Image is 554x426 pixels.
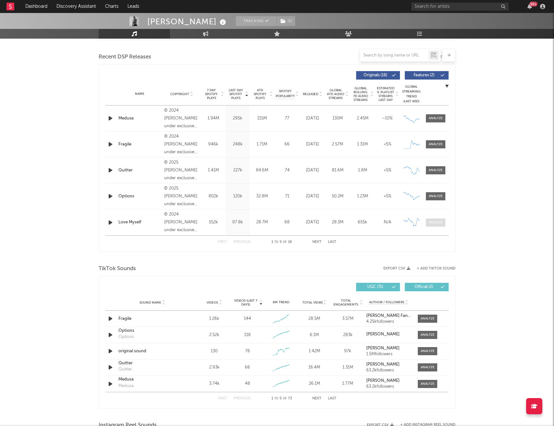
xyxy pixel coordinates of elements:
a: [PERSON_NAME] [366,346,411,351]
div: 50.2M [327,193,348,200]
button: UGC(71) [356,283,400,291]
a: Medusa [118,115,161,122]
div: 2.52k [199,332,229,338]
span: TikTok Sounds [99,265,136,273]
a: Medusa [118,376,186,383]
span: ATD Spotify Plays [251,88,269,100]
div: ~ 10 % [377,115,398,122]
div: 1.77M [333,381,363,387]
div: [DATE] [302,193,323,200]
div: <5% [377,141,398,148]
div: 77 [276,115,298,122]
span: Last Day Spotify Plays [227,88,244,100]
div: 655k [352,219,373,226]
span: Originals ( 16 ) [360,73,390,77]
div: [DATE] [302,141,323,148]
strong: [PERSON_NAME] [366,346,400,350]
button: First [218,240,227,244]
div: 97k [333,348,363,355]
div: 74 [276,167,298,174]
a: Options [118,193,161,200]
div: Global Streaming Trend (Last 60D) [402,84,421,104]
button: Features(2) [405,71,449,80]
button: Last [328,240,336,244]
button: (1) [277,16,295,26]
span: Features ( 2 ) [409,73,439,77]
span: 7 Day Spotify Plays [203,88,220,100]
div: 99 + [529,2,537,6]
div: 28.5M [299,316,330,322]
div: <5% [377,167,398,174]
input: Search for artists [411,3,509,11]
strong: [PERSON_NAME] [366,332,400,336]
button: First [218,397,227,400]
div: © 2025 [PERSON_NAME] under exclusive license to Atlantic Recording Corporation. [164,159,199,182]
div: 295k [227,115,248,122]
div: 1.42M [299,348,330,355]
div: 76 [245,348,250,355]
div: [DATE] [302,167,323,174]
span: Estimated % Playlist Streams Last Day [377,86,394,102]
div: 1.94M [203,115,224,122]
div: © 2024 [PERSON_NAME] under exclusive license to Atlantic Recording Corporation. [164,211,199,234]
strong: [PERSON_NAME] [366,362,400,367]
button: Export CSV [383,267,410,270]
div: [DATE] [302,219,323,226]
span: to [274,397,278,400]
div: 1.31M [333,364,363,371]
div: 130 [199,348,229,355]
div: Fragile [118,316,186,322]
button: + Add TikTok Sound [417,267,455,270]
div: 66 [245,364,250,371]
button: 99+ [527,4,532,9]
span: UGC ( 71 ) [360,285,390,289]
button: Next [312,240,321,244]
button: Tracking [236,16,276,26]
div: 6.1M [299,332,330,338]
span: Videos [207,301,218,305]
div: 2.45M [352,115,373,122]
div: Name [118,92,161,96]
div: 118 [244,332,251,338]
div: 32.8M [251,193,272,200]
button: Originals(16) [356,71,400,80]
div: 1.41M [203,167,224,174]
span: Global ATD Audio Streams [327,88,344,100]
button: Previous [234,397,251,400]
div: 63.2k followers [366,384,411,389]
strong: [PERSON_NAME] Fan Page [366,314,418,318]
div: 2.93k [199,364,229,371]
div: 63.2k followers [366,368,411,373]
span: Official ( 2 ) [409,285,439,289]
div: 120k [227,193,248,200]
button: Previous [234,240,251,244]
div: <5% [377,193,398,200]
span: Sound Name [139,301,161,305]
div: 1.26k [199,316,229,322]
div: © 2024 [PERSON_NAME] under exclusive license to Atlantic Recording Corporation. [164,133,199,156]
div: 946k [203,141,224,148]
div: 28.3M [327,219,348,226]
div: 3.57M [333,316,363,322]
div: 48 [245,381,250,387]
div: 1.71M [251,141,272,148]
div: 1 5 18 [264,238,299,246]
div: 66 [276,141,298,148]
div: 6M Trend [266,300,296,305]
div: [DATE] [302,115,323,122]
button: + Add TikTok Sound [410,267,455,270]
a: Love Myself [118,219,161,226]
span: Copyright [170,92,189,96]
div: 97.8k [227,219,248,226]
a: original sound [118,348,186,355]
a: [PERSON_NAME] [366,332,411,337]
div: Medusa [118,383,134,389]
div: Quitter [118,167,161,174]
a: Quitter [118,360,186,367]
div: Options [118,334,134,340]
div: 16.4M [299,364,330,371]
div: 1.5M followers [366,352,411,357]
div: N/A [377,219,398,226]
